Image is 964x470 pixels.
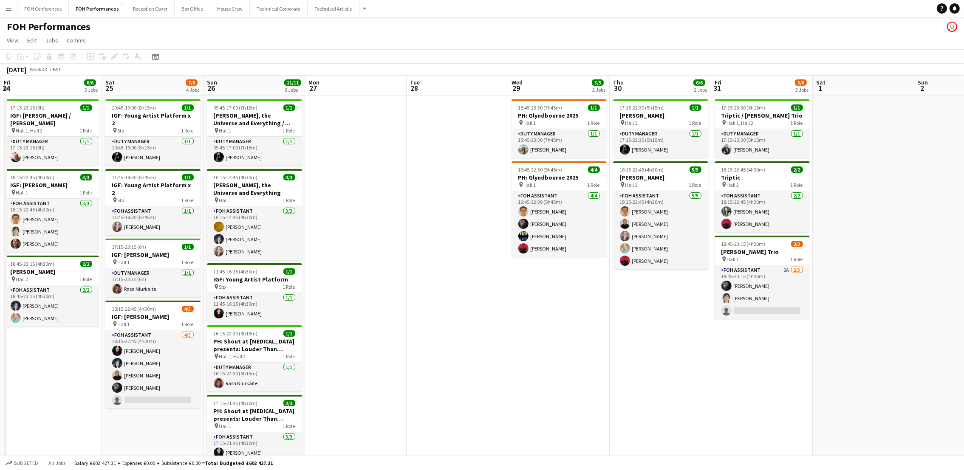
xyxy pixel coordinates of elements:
span: Comms [67,37,86,44]
button: House Crew [210,0,250,17]
span: Edit [27,37,37,44]
span: View [7,37,19,44]
div: [DATE] [7,65,26,74]
span: Jobs [45,37,58,44]
span: Total Budgeted £602 427.31 [205,460,273,466]
a: Jobs [42,35,62,46]
button: Box Office [175,0,210,17]
button: Budgeted [4,459,40,468]
app-user-avatar: Visitor Services [947,22,957,32]
button: Technical Artistic [308,0,359,17]
a: Comms [63,35,89,46]
span: Week 43 [28,66,49,73]
div: Salary £602 427.31 + Expenses £0.00 + Subsistence £0.00 = [74,460,273,466]
h1: FOH Performances [7,20,90,33]
a: Edit [24,35,40,46]
button: FOH Conferences [17,0,69,17]
button: Technical Corporate [250,0,308,17]
button: FOH Performances [69,0,126,17]
a: View [3,35,22,46]
button: Reception Cover [126,0,175,17]
span: All jobs [47,460,67,466]
span: Budgeted [14,460,38,466]
div: BST [53,66,61,73]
